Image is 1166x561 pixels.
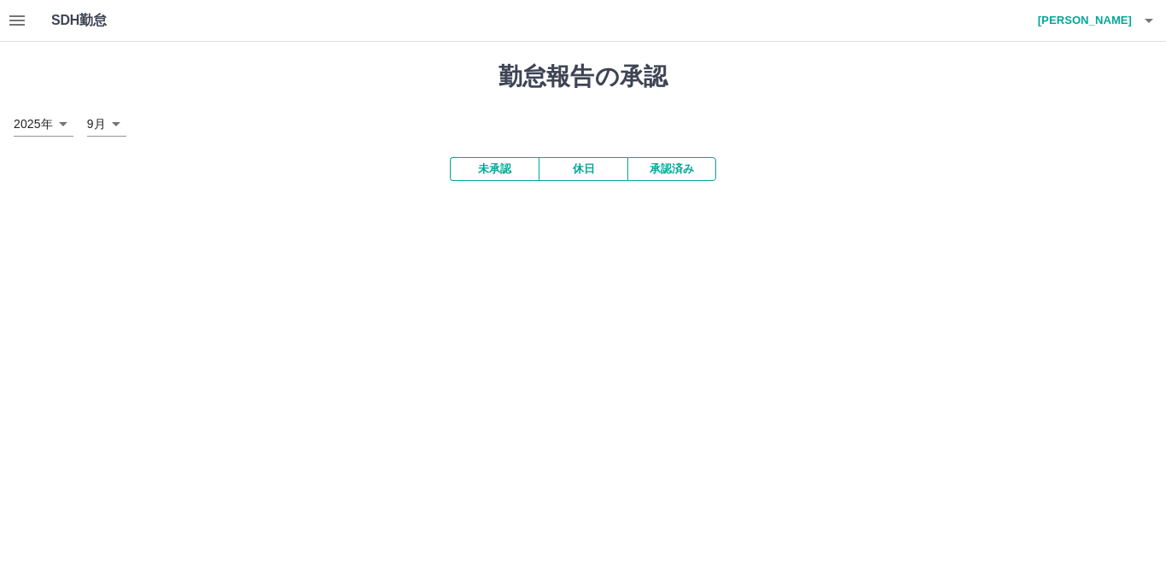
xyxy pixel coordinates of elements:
button: 休日 [539,157,627,181]
button: 承認済み [627,157,716,181]
div: 2025年 [14,112,73,137]
div: 9月 [87,112,126,137]
h1: 勤怠報告の承認 [14,62,1152,91]
button: 未承認 [450,157,539,181]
